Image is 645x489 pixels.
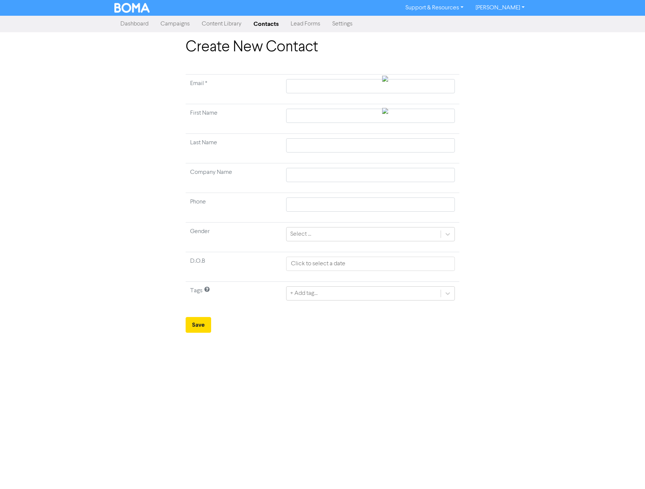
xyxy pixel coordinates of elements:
[114,3,150,13] img: BOMA Logo
[186,317,211,333] button: Save
[247,16,285,31] a: Contacts
[186,193,282,223] td: Phone
[290,289,318,298] div: + Add tag...
[186,163,282,193] td: Company Name
[286,257,455,271] input: Click to select a date
[290,230,311,239] div: Select ...
[285,16,326,31] a: Lead Forms
[114,16,154,31] a: Dashboard
[154,16,196,31] a: Campaigns
[186,134,282,163] td: Last Name
[326,16,358,31] a: Settings
[196,16,247,31] a: Content Library
[186,104,282,134] td: First Name
[186,75,282,104] td: Required
[469,2,531,14] a: [PERSON_NAME]
[399,2,469,14] a: Support & Resources
[186,223,282,252] td: Gender
[607,453,645,489] iframe: Chat Widget
[186,38,459,56] h1: Create New Contact
[186,252,282,282] td: D.O.B
[186,282,282,311] td: Tags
